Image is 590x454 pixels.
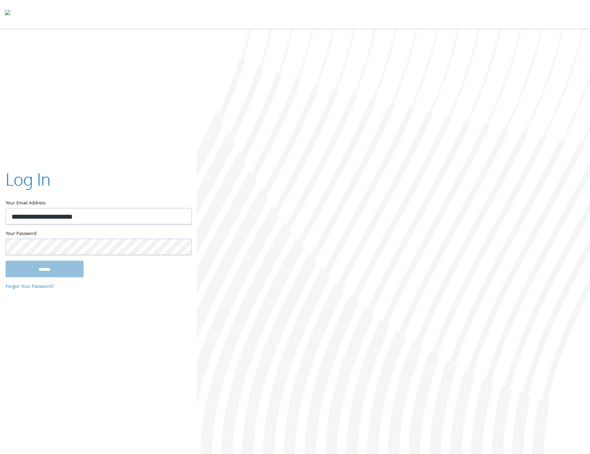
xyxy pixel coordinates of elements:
h2: Log In [6,168,50,191]
a: Forgot Your Password? [6,283,54,291]
img: todyl-logo-dark.svg [5,7,10,21]
keeper-lock: Open Keeper Popup [178,212,186,220]
label: Your Password [6,230,191,239]
keeper-lock: Open Keeper Popup [178,243,186,251]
